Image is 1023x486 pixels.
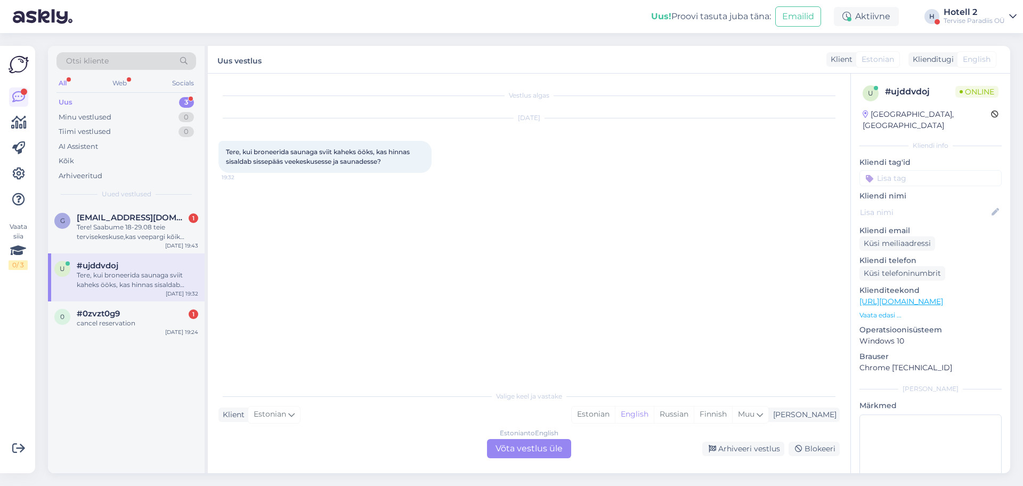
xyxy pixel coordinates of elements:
[651,10,771,23] div: Proovi tasuta juba täna:
[862,54,894,65] span: Estonian
[60,217,65,225] span: g
[77,213,188,222] span: gretesahharova@gmail.com
[178,112,194,123] div: 0
[694,407,732,423] div: Finnish
[66,55,109,67] span: Otsi kliente
[924,9,939,24] div: H
[859,336,1002,347] p: Windows 10
[60,313,64,321] span: 0
[859,362,1002,373] p: Chrome [TECHNICAL_ID]
[500,428,558,438] div: Estonian to English
[165,242,198,250] div: [DATE] 19:43
[170,76,196,90] div: Socials
[60,265,65,273] span: u
[859,297,943,306] a: [URL][DOMAIN_NAME]
[179,97,194,108] div: 3
[955,86,998,98] span: Online
[859,141,1002,150] div: Kliendi info
[110,76,129,90] div: Web
[859,157,1002,168] p: Kliendi tag'id
[615,407,654,423] div: English
[166,290,198,298] div: [DATE] 19:32
[59,141,98,152] div: AI Assistent
[222,173,262,181] span: 19:32
[178,126,194,137] div: 0
[487,439,571,458] div: Võta vestlus üle
[769,409,837,420] div: [PERSON_NAME]
[826,54,852,65] div: Klient
[868,89,873,97] span: u
[775,6,821,27] button: Emailid
[859,170,1002,186] input: Lisa tag
[859,310,1002,320] p: Vaata edasi ...
[189,213,198,223] div: 1
[218,392,840,401] div: Valige keel ja vastake
[189,309,198,319] div: 1
[944,17,1005,25] div: Tervise Paradiis OÜ
[651,11,671,21] b: Uus!
[572,407,615,423] div: Estonian
[77,270,198,290] div: Tere, kui broneerida saunaga sviit kaheks ööks, kas hinnas sisaldab sissepääs veekeskusesse ja sa...
[77,318,198,328] div: cancel reservation
[218,409,245,420] div: Klient
[254,409,286,420] span: Estonian
[859,351,1002,362] p: Brauser
[9,222,28,270] div: Vaata siia
[863,109,991,131] div: [GEOGRAPHIC_DATA], [GEOGRAPHIC_DATA]
[217,52,262,67] label: Uus vestlus
[77,222,198,242] div: Tere! Saabume 18-29.08 teie tervisekeskuse,kas veepargi kõik atraktsioonid on siis avatud ja töök...
[834,7,899,26] div: Aktiivne
[102,189,151,199] span: Uued vestlused
[859,236,935,251] div: Küsi meiliaadressi
[654,407,694,423] div: Russian
[885,85,955,98] div: # ujddvdoj
[218,113,840,123] div: [DATE]
[860,206,989,218] input: Lisa nimi
[859,285,1002,296] p: Klienditeekond
[165,328,198,336] div: [DATE] 19:24
[738,409,754,419] span: Muu
[226,148,411,165] span: Tere, kui broneerida saunaga sviit kaheks ööks, kas hinnas sisaldab sissepääs veekeskusesse ja sa...
[859,190,1002,202] p: Kliendi nimi
[59,126,111,137] div: Tiimi vestlused
[59,171,102,181] div: Arhiveeritud
[59,97,72,108] div: Uus
[859,400,1002,411] p: Märkmed
[789,442,840,456] div: Blokeeri
[9,260,28,270] div: 0 / 3
[859,266,945,281] div: Küsi telefoninumbrit
[77,309,120,318] span: #0zvzt0g9
[218,91,840,100] div: Vestlus algas
[56,76,69,90] div: All
[859,324,1002,336] p: Operatsioonisüsteem
[944,8,1005,17] div: Hotell 2
[963,54,990,65] span: English
[859,384,1002,394] div: [PERSON_NAME]
[908,54,954,65] div: Klienditugi
[859,255,1002,266] p: Kliendi telefon
[9,54,29,75] img: Askly Logo
[59,156,74,166] div: Kõik
[944,8,1017,25] a: Hotell 2Tervise Paradiis OÜ
[702,442,784,456] div: Arhiveeri vestlus
[859,225,1002,236] p: Kliendi email
[77,261,118,270] span: #ujddvdoj
[59,112,111,123] div: Minu vestlused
